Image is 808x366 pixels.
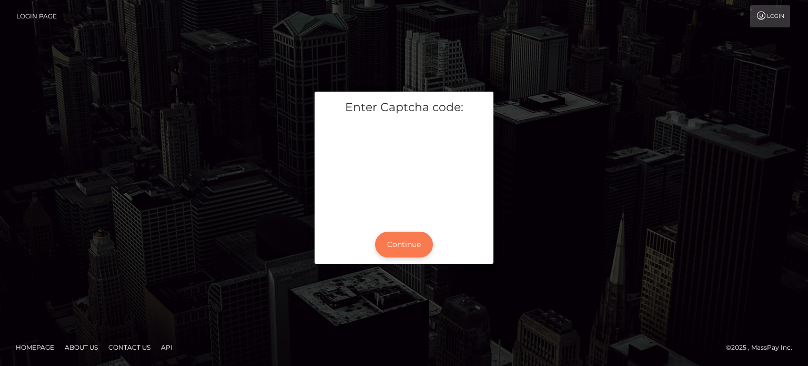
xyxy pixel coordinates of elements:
a: Homepage [12,339,58,355]
a: Login [750,5,790,27]
button: Continue [375,232,433,258]
a: API [157,339,177,355]
a: About Us [60,339,102,355]
h5: Enter Captcha code: [322,100,486,116]
a: Login Page [16,5,57,27]
a: Contact Us [104,339,155,355]
iframe: mtcaptcha [322,124,486,217]
div: © 2025 , MassPay Inc. [726,342,800,353]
